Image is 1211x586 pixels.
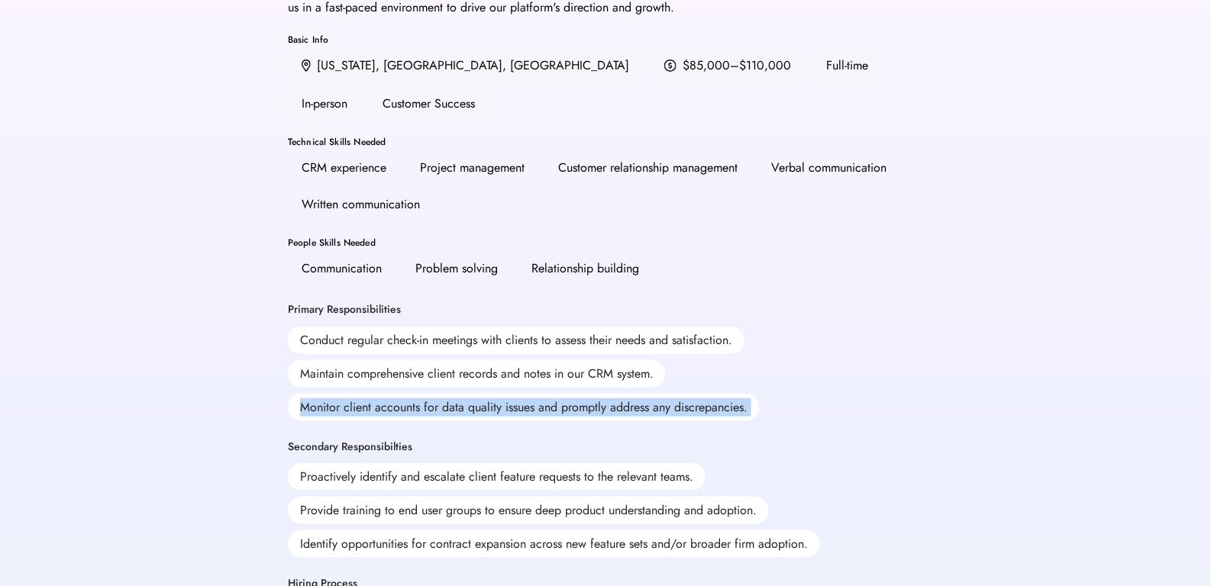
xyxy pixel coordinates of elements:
div: Maintain comprehensive client records and notes in our CRM system. [288,360,666,388]
div: [US_STATE], [GEOGRAPHIC_DATA], [GEOGRAPHIC_DATA] [317,56,629,75]
div: Project management [420,159,525,177]
div: People Skills Needed [288,238,923,247]
div: Secondary Responsibilties [288,439,412,455]
div: CRM experience [302,159,386,177]
div: Technical Skills Needed [288,137,923,146]
div: Provide training to end user groups to ensure deep product understanding and adoption. [288,497,769,524]
img: money.svg [664,59,677,72]
img: location.svg [302,60,311,72]
div: Problem solving [415,259,498,278]
div: Basic Info [288,35,923,44]
div: $85,000–$110,000 [683,56,791,75]
div: Relationship building [531,259,639,278]
div: In-person [288,89,361,119]
div: Verbal communication [771,159,886,177]
div: Full-time [812,50,882,81]
div: Identify opportunities for contract expansion across new feature sets and/or broader firm adoption. [288,530,820,558]
div: Monitor client accounts for data quality issues and promptly address any discrepancies. [288,394,760,421]
div: Conduct regular check-in meetings with clients to assess their needs and satisfaction. [288,327,744,354]
div: Proactively identify and escalate client feature requests to the relevant teams. [288,463,706,491]
div: Customer relationship management [558,159,738,177]
div: Customer Success [369,89,489,119]
div: Primary Responsibilities [288,302,401,317]
div: Written communication [302,195,420,214]
div: Communication [302,259,382,278]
